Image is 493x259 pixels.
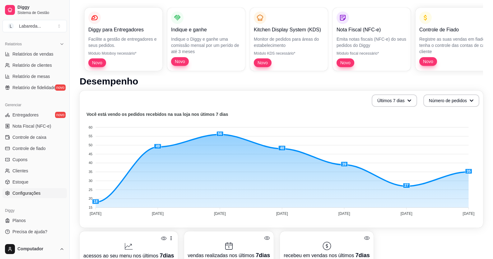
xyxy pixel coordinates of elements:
[12,179,28,185] span: Estoque
[372,94,417,107] button: Últimos 7 dias
[2,132,67,142] a: Controle de caixa
[85,8,162,71] button: Diggy para EntregadoresFacilite a gestão de entregadores e seus pedidos.Módulo Motoboy necessário...
[90,60,105,66] span: Novo
[333,8,411,71] button: Nota Fiscal (NFC-e)Emita notas fiscais (NFC-e) do seus pedidos do DiggyMódulo fiscal necessário*Novo
[2,143,67,153] a: Controle de fiado
[2,121,67,131] a: Nota Fiscal (NFC-e)
[12,84,56,91] span: Relatório de fidelidade
[89,134,92,138] tspan: 55
[89,197,92,200] tspan: 20
[338,211,350,216] tspan: [DATE]
[2,20,67,32] button: Select a team
[172,58,188,65] span: Novo
[88,26,159,34] p: Diggy para Entregadores
[356,252,370,258] span: 7 dias
[401,211,412,216] tspan: [DATE]
[89,179,92,183] tspan: 30
[337,51,407,56] p: Módulo fiscal necessário*
[89,152,92,156] tspan: 45
[12,73,50,80] span: Relatório de mesas
[2,83,67,93] a: Relatório de fidelidadenovo
[89,188,92,192] tspan: 25
[12,123,51,129] span: Nota Fiscal (NFC-e)
[2,2,67,17] a: DiggySistema de Gestão
[255,60,270,66] span: Novo
[423,94,479,107] button: Número de pedidos
[337,36,407,48] p: Emita notas fiscais (NFC-e) do seus pedidos do Diggy
[276,211,288,216] tspan: [DATE]
[12,62,52,68] span: Relatório de clientes
[12,217,26,224] span: Planos
[167,8,245,71] button: Indique e ganheIndique o Diggy e ganhe uma comissão mensal por um perído de até 3 mesesNovo
[12,190,40,196] span: Configurações
[12,134,46,140] span: Controle de caixa
[337,26,407,34] p: Nota Fiscal (NFC-e)
[12,51,53,57] span: Relatórios de vendas
[160,252,174,259] span: 7 dias
[2,188,67,198] a: Configurações
[2,242,67,257] button: Computador
[2,49,67,59] a: Relatórios de vendas
[89,206,92,209] tspan: 15
[254,36,324,48] p: Monitor de pedidos para áreas do estabelecimento
[12,145,46,152] span: Controle de fiado
[338,60,353,66] span: Novo
[214,211,226,216] tspan: [DATE]
[8,23,14,29] span: L
[419,36,490,55] p: Registre as suas vendas em fiado e tenha o controle das contas de cada cliente
[2,227,67,237] a: Precisa de ajuda?
[421,58,436,65] span: Novo
[171,36,241,55] p: Indique o Diggy e ganhe uma comissão mensal por um perído de até 3 meses
[2,110,67,120] a: Entregadoresnovo
[89,143,92,147] tspan: 50
[5,42,22,47] span: Relatórios
[2,216,67,225] a: Planos
[152,211,164,216] tspan: [DATE]
[86,112,228,117] text: Você está vendo os pedidos recebidos na sua loja nos útimos 7 dias
[250,8,328,71] button: Kitchen Display System (KDS)Monitor de pedidos para áreas do estabelecimentoMódulo KDS necessário...
[88,36,159,48] p: Facilite a gestão de entregadores e seus pedidos.
[2,177,67,187] a: Estoque
[90,211,101,216] tspan: [DATE]
[17,5,64,10] span: Diggy
[80,76,483,87] h1: Desempenho
[2,155,67,165] a: Cupons
[171,26,241,34] p: Indique e ganhe
[254,51,324,56] p: Módulo KDS necessário*
[12,112,39,118] span: Entregadores
[88,51,159,56] p: Módulo Motoboy necessário*
[17,246,57,252] span: Computador
[2,71,67,81] a: Relatório de mesas
[2,206,67,216] div: Diggy
[2,100,67,110] div: Gerenciar
[17,10,64,15] span: Sistema de Gestão
[12,168,28,174] span: Clientes
[12,229,47,235] span: Precisa de ajuda?
[19,23,41,29] div: Labareda ...
[89,125,92,129] tspan: 60
[463,211,475,216] tspan: [DATE]
[89,170,92,174] tspan: 35
[2,166,67,176] a: Clientes
[256,252,270,258] span: 7 dias
[254,26,324,34] p: Kitchen Display System (KDS)
[12,157,27,163] span: Cupons
[2,60,67,70] a: Relatório de clientes
[419,26,490,34] p: Controle de Fiado
[89,161,92,165] tspan: 40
